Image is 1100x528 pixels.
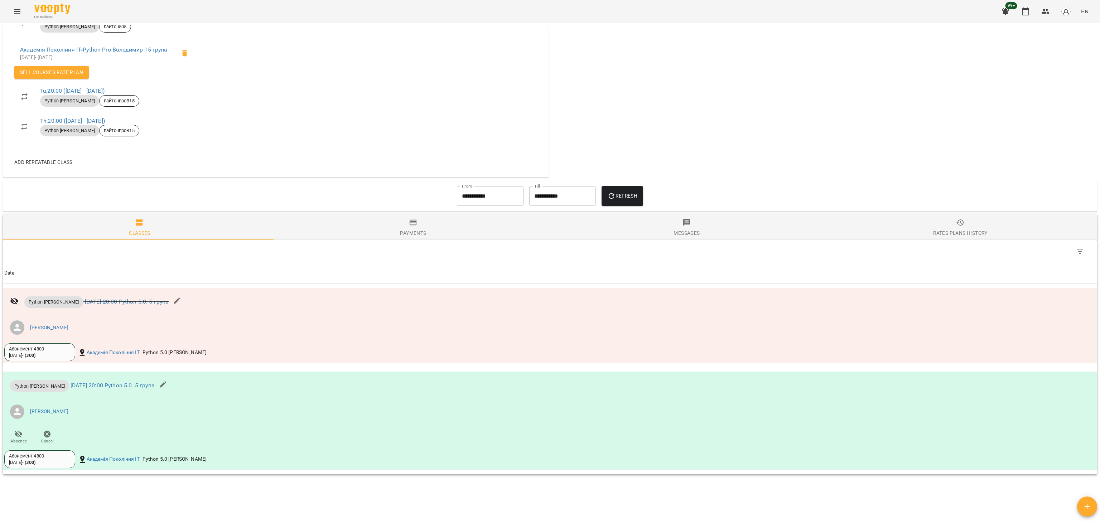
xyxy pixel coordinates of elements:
[400,229,426,237] div: Payments
[40,117,105,124] a: Th,20:00 ([DATE] - [DATE])
[607,192,637,200] span: Refresh
[100,98,139,104] span: пайтонпроВ15
[30,408,68,415] a: [PERSON_NAME]
[41,438,54,444] span: Cancel
[141,348,208,358] div: Python 5.0 [PERSON_NAME]
[933,229,987,237] div: Rates Plans History
[9,453,71,459] div: Абонемент 4800
[4,269,1096,277] span: Date
[176,45,193,62] span: Delete the client from the group пайтонпроВ15 of the course Python Pro Володимир 15 група?
[4,269,15,277] div: Sort
[40,98,99,104] span: Python [PERSON_NAME]
[25,460,35,465] b: ( 300 )
[24,299,83,305] span: Python [PERSON_NAME]
[9,459,35,466] div: [DATE] -
[129,229,150,237] div: Classes
[100,127,139,134] span: пайтонпроВ15
[20,68,83,77] span: Sell Course's Rate plan
[100,24,131,30] span: пайтон505
[9,352,35,359] div: [DATE] -
[674,229,700,237] div: Messages
[9,346,71,352] div: Абонемент 4800
[602,186,643,206] button: Refresh
[4,269,15,277] div: Date
[14,66,89,79] button: Sell Course's Rate plan
[1071,243,1089,260] button: Filter
[4,450,75,468] div: Абонемент 4800[DATE]- (300)
[71,382,155,389] a: [DATE] 20:00 Python 5.0. 5 група
[9,3,26,20] button: Menu
[1061,6,1071,16] img: avatar_s.png
[40,87,105,94] a: Tu,20:00 ([DATE] - [DATE])
[20,54,176,61] p: [DATE] - [DATE]
[1081,8,1089,15] span: EN
[87,349,140,356] a: Академія Покоління ІТ
[99,21,131,33] div: пайтон505
[34,4,70,14] img: Voopty Logo
[99,125,139,136] div: пайтонпроВ15
[34,15,70,19] span: For Business
[1078,5,1091,18] button: EN
[10,383,69,389] span: Python [PERSON_NAME]
[30,324,68,331] a: [PERSON_NAME]
[33,427,62,447] button: Cancel
[25,353,35,358] b: ( 300 )
[87,456,140,463] a: Академія Покоління ІТ
[40,24,99,30] span: Python [PERSON_NAME]
[85,298,169,305] a: [DATE] 20:00 Python 5.0. 5 група
[4,343,75,361] div: Абонемент 4800[DATE]- (300)
[20,46,168,53] a: Академія Покоління ІТ»Python Pro Володимир 15 група
[40,127,99,134] span: Python [PERSON_NAME]
[14,158,73,166] span: Add repeatable class
[1005,2,1017,9] span: 99+
[4,427,33,447] button: Absence
[99,95,139,107] div: пайтонпроВ15
[10,438,27,444] span: Absence
[3,240,1097,263] div: Table Toolbar
[141,454,208,464] div: Python 5.0 [PERSON_NAME]
[11,156,76,169] button: Add repeatable class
